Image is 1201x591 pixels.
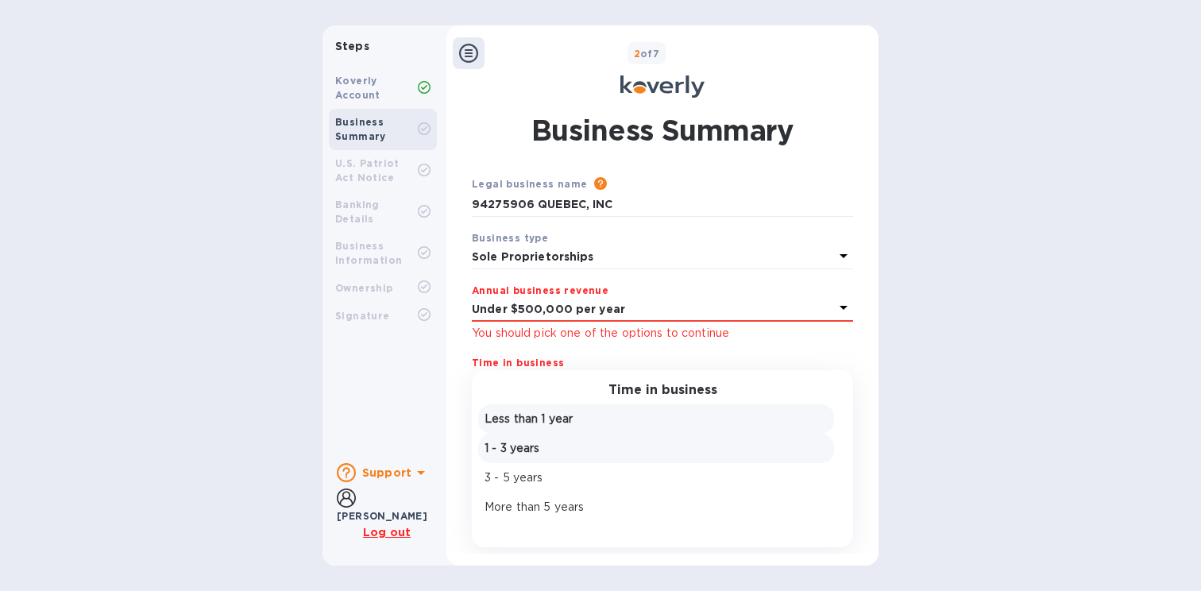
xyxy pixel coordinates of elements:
[485,411,828,427] p: Less than 1 year
[335,157,400,183] b: U.S. Patriot Act Notice
[485,499,828,516] p: More than 5 years
[472,325,853,342] p: You should pick one of the options to continue
[472,303,625,315] b: Under $500,000 per year
[531,110,794,150] h1: Business Summary
[472,357,564,369] b: Time in business
[634,48,640,60] span: 2
[485,469,828,486] p: 3 - 5 years
[335,75,380,101] b: Koverly Account
[335,199,380,225] b: Banking Details
[472,193,853,217] input: Enter legal business name
[335,116,386,142] b: Business Summary
[608,383,717,398] h3: Time in business
[472,250,594,263] b: Sole Proprietorships
[472,178,588,190] b: Legal business name
[472,232,548,244] b: Business type
[363,526,411,539] u: Log out
[472,376,565,388] b: Less than 1 year
[337,510,427,522] b: [PERSON_NAME]
[634,48,660,60] b: of 7
[335,40,369,52] b: Steps
[335,310,390,322] b: Signature
[362,466,411,479] b: Support
[335,282,393,294] b: Ownership
[485,440,828,457] p: 1 - 3 years
[472,284,608,296] b: Annual business revenue
[335,240,402,266] b: Business Information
